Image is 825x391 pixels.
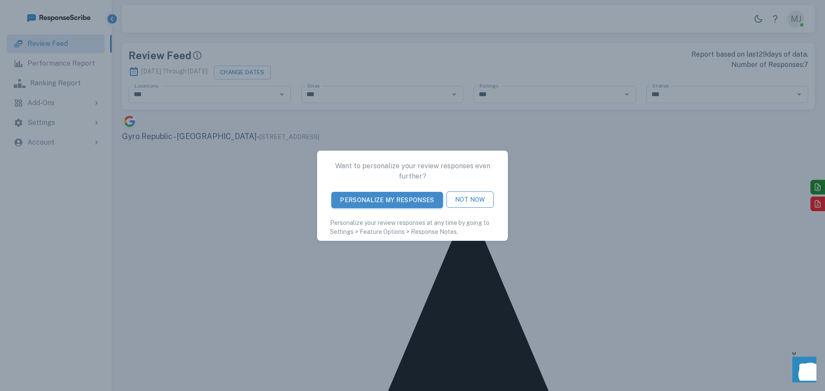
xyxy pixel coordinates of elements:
[784,352,821,389] iframe: Front Chat
[331,192,443,208] button: Personalize My Responses
[327,161,498,182] p: Want to personalize your review responses even further?
[317,218,508,241] p: Personalize your review responses at any time by going to Settings > Feature Options > Response N...
[446,191,494,208] button: Not Now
